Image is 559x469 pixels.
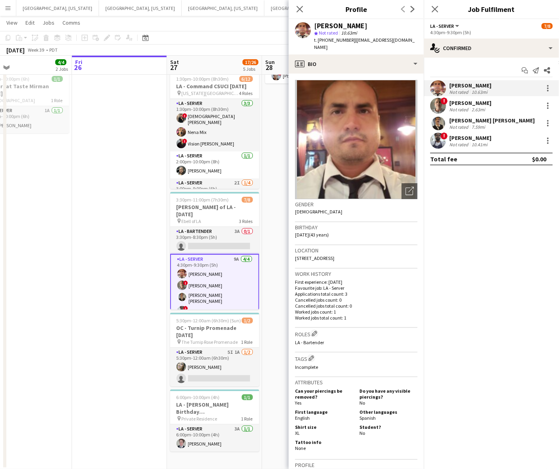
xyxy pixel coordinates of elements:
span: 27 [169,63,179,72]
span: ! [182,139,187,143]
h3: Job Fulfilment [424,4,559,14]
h3: LA - [PERSON_NAME] Birthday [DEMOGRAPHIC_DATA] [170,401,259,415]
button: LA - Server [430,23,460,29]
span: Week 39 [26,47,46,53]
app-card-role: LA - Bartender3A0/13:30pm-8:30pm (5h) [170,227,259,254]
button: [GEOGRAPHIC_DATA], [US_STATE] [264,0,347,16]
h3: LA - Command CSUCI [DATE] [170,83,259,90]
a: Jobs [39,17,58,28]
h3: [PERSON_NAME] of LA - [DATE] [170,203,259,218]
app-card-role: LA - Server3/31:30pm-10:00pm (8h30m)![DEMOGRAPHIC_DATA][PERSON_NAME]Nena Mix!Vision [PERSON_NAME] [170,99,259,151]
div: 5:30pm-12:00am (6h30m) (Sun)1/2OC - Turnip Promenade [DATE] The Turnip Rose Promenade1 RoleLA - S... [170,313,259,386]
h3: Attributes [295,379,417,386]
h3: Gender [295,201,417,208]
span: Ebell of LA [182,218,202,224]
div: Total fee [430,155,457,163]
h5: Can your piercings be removed? [295,388,353,400]
span: ! [183,281,188,285]
span: Not rated [319,30,338,36]
span: Private Residence [182,416,217,422]
p: Favourite job: LA - Server [295,285,417,291]
span: | [EMAIL_ADDRESS][DOMAIN_NAME] [314,37,415,50]
app-card-role: LA - Server3A1/16:00pm-10:00pm (4h)[PERSON_NAME] [170,424,259,452]
div: PDT [49,47,58,53]
h5: Do you have any visible piercings? [359,388,417,400]
span: [US_STATE][GEOGRAPHIC_DATA] [182,90,239,96]
div: [PERSON_NAME] [449,82,491,89]
span: t. [PHONE_NUMBER] [314,37,355,43]
span: 3:30pm-11:00pm (7h30m) [177,197,229,203]
h3: Roles [295,329,417,338]
h5: Other languages [359,409,417,415]
h5: Shirt size [295,424,353,430]
div: Bio [289,54,424,74]
div: 7.59mi [470,124,487,130]
span: ! [441,97,448,105]
app-card-role: LA - Server5I1A1/25:30pm-12:00am (6h30m)[PERSON_NAME] [170,348,259,386]
div: [DATE] [6,46,25,54]
div: 10.41mi [470,141,489,147]
div: $0.00 [532,155,546,163]
span: 1/2 [242,318,253,324]
p: Worked jobs count: 1 [295,309,417,315]
h3: Work history [295,270,417,277]
span: No [359,430,365,436]
span: ! [183,306,188,311]
button: [GEOGRAPHIC_DATA], [US_STATE] [99,0,182,16]
app-card-role: LA - Server9A4/44:30pm-9:30pm (5h)[PERSON_NAME]![PERSON_NAME][PERSON_NAME] [PERSON_NAME]![PERSON_... [170,254,259,320]
h3: OC - Turnip Promenade [DATE] [170,324,259,339]
span: 10.63mi [340,30,359,36]
h3: Location [295,247,417,254]
h3: Birthday [295,224,417,231]
span: Jobs [43,19,54,26]
span: Yes [295,400,301,406]
span: Comms [62,19,80,26]
button: [GEOGRAPHIC_DATA], [US_STATE] [16,0,99,16]
span: LA - Server [430,23,454,29]
span: ! [441,132,448,140]
app-job-card: 6:00pm-10:00pm (4h)1/1LA - [PERSON_NAME] Birthday [DEMOGRAPHIC_DATA] Private Residence1 RoleLA - ... [170,390,259,452]
span: 7/8 [542,23,553,29]
span: 6:00pm-10:00pm (4h) [177,394,220,400]
p: Cancelled jobs total count: 0 [295,303,417,309]
span: 6/12 [239,76,253,82]
p: Incomplete [295,364,417,370]
div: Open photos pop-in [402,183,417,199]
p: Cancelled jobs count: 0 [295,297,417,303]
h5: First language [295,409,353,415]
h3: Tags [295,354,417,362]
app-job-card: 1:30pm-10:00pm (8h30m)6/12LA - Command CSUCI [DATE] [US_STATE][GEOGRAPHIC_DATA]4 RolesLA - Server... [170,71,259,189]
p: Worked jobs total count: 1 [295,315,417,321]
span: 1 Role [241,339,253,345]
p: Applications total count: 3 [295,291,417,297]
div: [PERSON_NAME] [449,134,491,141]
span: No [359,400,365,406]
app-card-role: LA - Server2I1/43:00pm-9:00pm (6h) [170,178,259,242]
div: [PERSON_NAME] [449,99,491,107]
span: View [6,19,17,26]
button: [GEOGRAPHIC_DATA], [US_STATE] [182,0,264,16]
span: 1/1 [52,76,63,82]
h3: Profile [295,461,417,469]
h3: Profile [289,4,424,14]
div: Confirmed [424,39,559,58]
div: 5 Jobs [243,66,258,72]
span: LA - Bartender [295,339,324,345]
a: View [3,17,21,28]
span: 4 Roles [239,90,253,96]
span: [DATE] (43 years) [295,232,329,238]
span: 1 Role [51,97,63,103]
div: Not rated [449,107,470,112]
div: [PERSON_NAME] [PERSON_NAME] [449,117,535,124]
div: 2 Jobs [56,66,68,72]
span: English [295,415,310,421]
span: 1 Role [241,416,253,422]
div: 10.63mi [470,89,489,95]
p: First experience: [DATE] [295,279,417,285]
a: Edit [22,17,38,28]
app-card-role: LA - Server1/12:00pm-10:00pm (8h)[PERSON_NAME] [170,151,259,178]
div: 2.63mi [470,107,487,112]
span: 28 [264,63,275,72]
span: 1:30pm-10:00pm (8h30m) [177,76,229,82]
div: 3:30pm-11:00pm (7h30m)7/8[PERSON_NAME] of LA - [DATE] Ebell of LA3 RolesLA - Bartender3A0/13:30pm... [170,192,259,310]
